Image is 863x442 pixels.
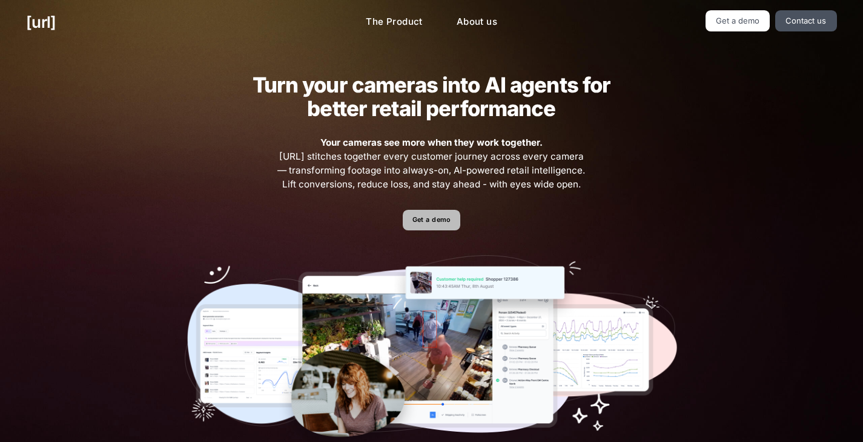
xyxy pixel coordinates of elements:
[706,10,770,31] a: Get a demo
[403,210,460,231] a: Get a demo
[26,10,56,34] a: [URL]
[447,10,507,34] a: About us
[233,73,629,120] h2: Turn your cameras into AI agents for better retail performance
[320,137,543,148] strong: Your cameras see more when they work together.
[276,136,587,191] span: [URL] stitches together every customer journey across every camera — transforming footage into al...
[356,10,432,34] a: The Product
[775,10,837,31] a: Contact us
